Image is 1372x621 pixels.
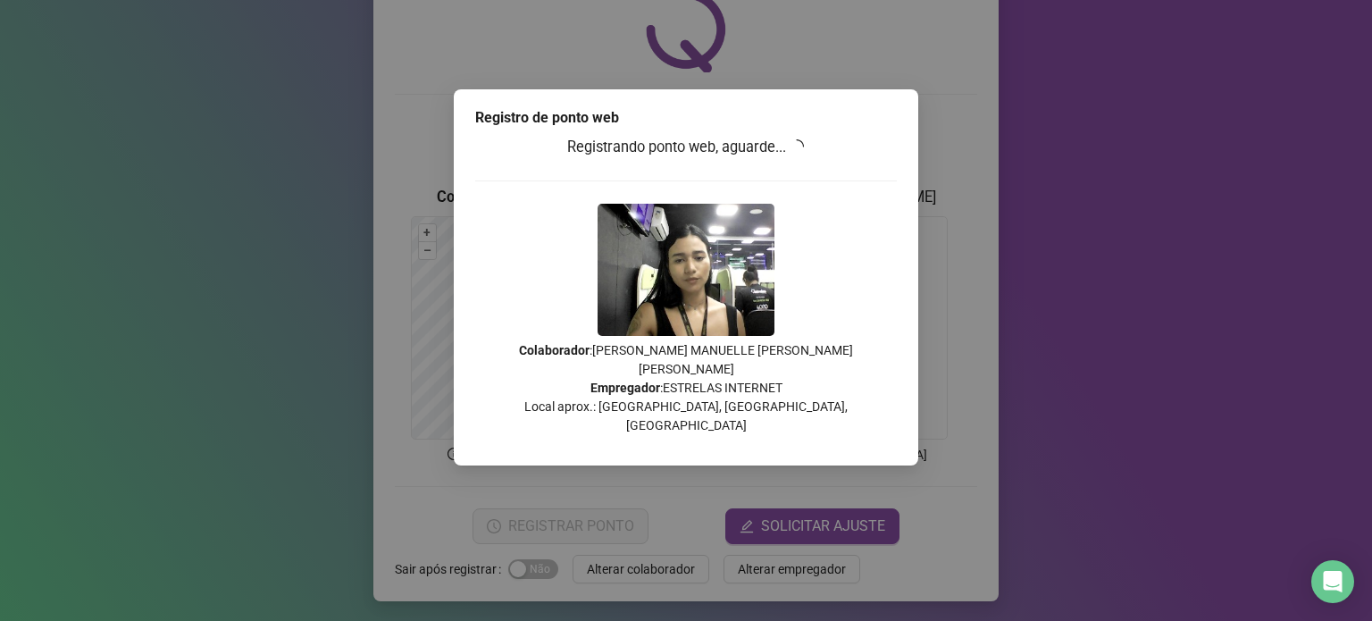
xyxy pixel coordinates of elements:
strong: Colaborador [519,343,590,357]
div: Registro de ponto web [475,107,897,129]
div: Open Intercom Messenger [1311,560,1354,603]
span: loading [787,137,807,156]
strong: Empregador [590,381,660,395]
img: Z [598,204,774,336]
h3: Registrando ponto web, aguarde... [475,136,897,159]
p: : [PERSON_NAME] MANUELLE [PERSON_NAME] [PERSON_NAME] : ESTRELAS INTERNET Local aprox.: [GEOGRAPHI... [475,341,897,435]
